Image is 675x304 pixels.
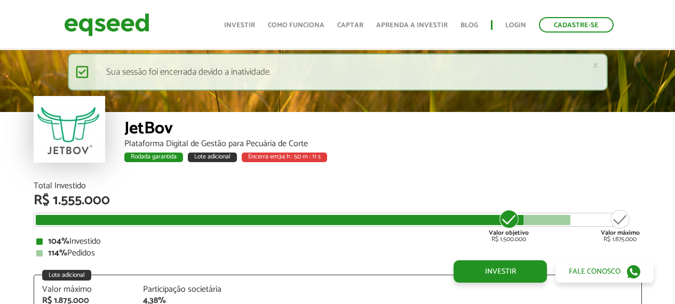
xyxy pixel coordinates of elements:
a: Investir [224,22,255,29]
div: Sua sessão foi encerrada devido a inatividade. [68,53,608,91]
div: Lote adicional [188,153,237,162]
div: R$ 1.875.000 [601,209,640,243]
a: Fale conosco [555,260,654,283]
strong: Valor máximo [601,228,640,238]
div: Lote adicional [42,270,91,281]
div: Pedidos [36,249,639,258]
img: EqSeed [64,11,149,39]
div: Participação societária [143,285,228,294]
div: R$ 1.500.000 [489,209,529,243]
a: Login [505,22,526,29]
span: 34 h : 50 m : 11 s [279,151,321,162]
a: Cadastre-se [539,17,614,33]
a: Aprenda a investir [376,22,448,29]
a: Investir [454,260,547,283]
div: Valor máximo [42,285,128,294]
div: R$ 1.555.000 [34,194,642,207]
a: × [592,60,599,71]
div: Encerra em [242,153,327,162]
strong: 114% [48,246,67,260]
a: Blog [460,22,478,29]
div: Investido [36,237,639,246]
a: Como funciona [268,22,324,29]
strong: Valor objetivo [489,228,529,238]
div: JetBov [124,120,642,140]
strong: 104% [48,234,69,249]
div: Total Investido [34,182,642,190]
div: Rodada garantida [124,153,183,162]
a: Captar [337,22,363,29]
div: Plataforma Digital de Gestão para Pecuária de Corte [124,140,642,148]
